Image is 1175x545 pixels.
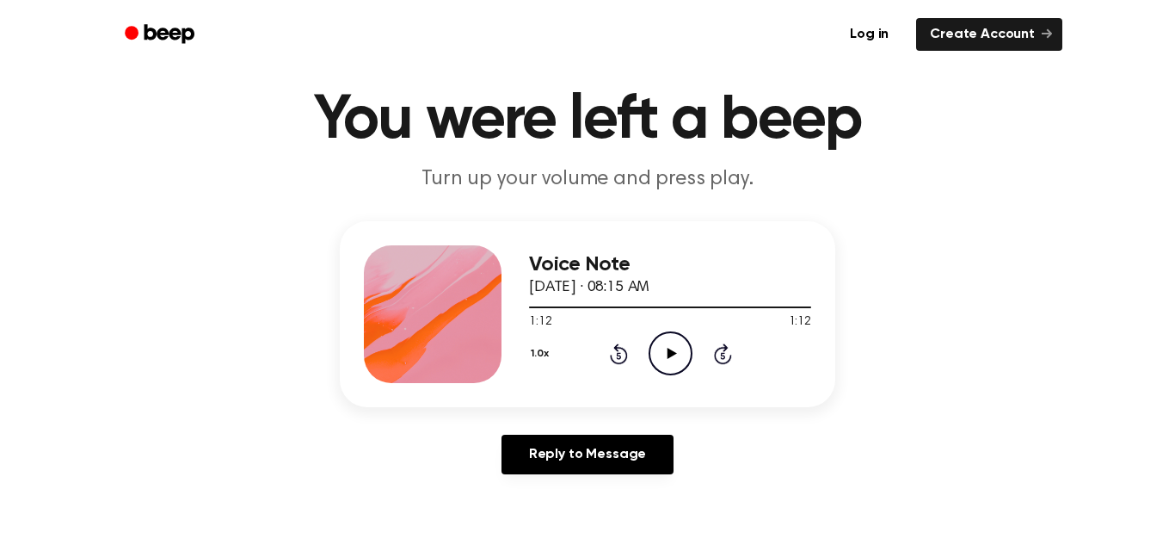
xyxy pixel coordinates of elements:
[501,435,674,474] a: Reply to Message
[833,15,906,54] a: Log in
[916,18,1062,51] a: Create Account
[529,253,811,276] h3: Voice Note
[789,313,811,331] span: 1:12
[529,313,551,331] span: 1:12
[113,18,210,52] a: Beep
[147,90,1028,152] h1: You were left a beep
[257,165,918,194] p: Turn up your volume and press play.
[529,280,649,295] span: [DATE] · 08:15 AM
[529,339,555,368] button: 1.0x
